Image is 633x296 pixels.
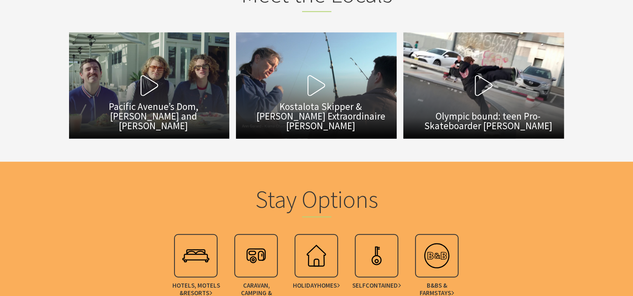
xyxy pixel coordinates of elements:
[352,282,401,289] span: Self
[300,239,333,273] img: holhouse.svg
[236,33,397,139] button: Kostalota Skipper & [PERSON_NAME] Extraordinaire [PERSON_NAME]
[239,239,273,273] img: vancamp.svg
[317,282,340,289] span: Homes
[360,239,393,273] img: apartment.svg
[153,185,481,217] h2: Stay Options
[366,282,401,289] span: Contained
[69,33,230,139] button: Pacific Avenue’s Dom, [PERSON_NAME] and [PERSON_NAME]
[245,102,397,130] span: Kostalota Skipper & [PERSON_NAME] Extraordinaire [PERSON_NAME]
[179,239,213,273] img: accombook.svg
[412,111,564,130] span: Olympic bound: teen Pro-Skateboarder [PERSON_NAME]
[420,239,454,273] img: bedbreakfa.svg
[403,33,564,139] button: Olympic bound: teen Pro-Skateboarder [PERSON_NAME]
[77,102,230,130] span: Pacific Avenue’s Dom, [PERSON_NAME] and [PERSON_NAME]
[293,282,340,289] span: Holiday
